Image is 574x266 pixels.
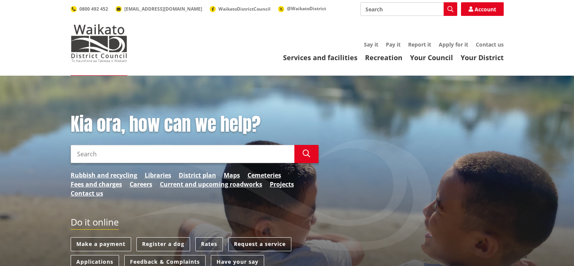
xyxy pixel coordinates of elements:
a: Pay it [386,41,401,48]
a: Register a dog [136,237,190,251]
a: Report it [408,41,431,48]
a: Request a service [228,237,291,251]
a: District plan [179,171,216,180]
a: Fees and charges [71,180,122,189]
a: Apply for it [439,41,468,48]
a: Rubbish and recycling [71,171,137,180]
a: Careers [130,180,152,189]
span: WaikatoDistrictCouncil [218,6,271,12]
span: @WaikatoDistrict [287,5,326,12]
a: Say it [364,41,378,48]
a: Contact us [71,189,103,198]
a: Account [461,2,504,16]
a: WaikatoDistrictCouncil [210,6,271,12]
a: [EMAIL_ADDRESS][DOMAIN_NAME] [116,6,202,12]
a: Projects [270,180,294,189]
a: Recreation [365,53,402,62]
a: Make a payment [71,237,131,251]
h1: Kia ora, how can we help? [71,114,319,135]
a: Current and upcoming roadworks [160,180,262,189]
input: Search input [360,2,457,16]
a: @WaikatoDistrict [278,5,326,12]
span: 0800 492 452 [79,6,108,12]
h2: Do it online [71,217,119,230]
a: Cemeteries [248,171,281,180]
span: [EMAIL_ADDRESS][DOMAIN_NAME] [124,6,202,12]
input: Search input [71,145,294,163]
a: Rates [195,237,223,251]
img: Waikato District Council - Te Kaunihera aa Takiwaa o Waikato [71,24,127,62]
a: Your Council [410,53,453,62]
a: Your District [461,53,504,62]
a: Libraries [145,171,171,180]
a: Services and facilities [283,53,357,62]
a: 0800 492 452 [71,6,108,12]
a: Maps [224,171,240,180]
a: Contact us [476,41,504,48]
